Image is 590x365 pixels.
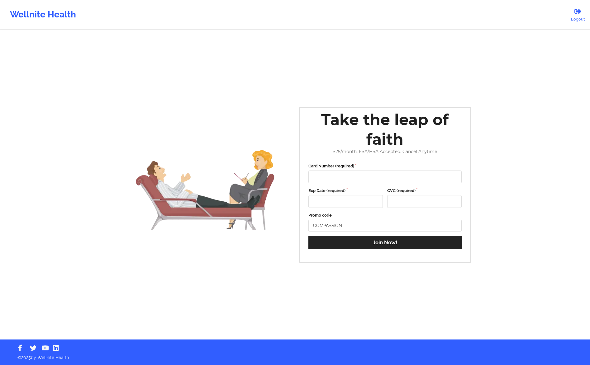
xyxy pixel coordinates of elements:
p: © 2025 by Wellnite Health [13,350,577,361]
iframe: Secure card number input frame [312,174,458,180]
iframe: Secure expiration date input frame [312,199,379,204]
label: Promo code [308,212,462,218]
label: CVC (required) [387,188,462,194]
label: Card Number (required) [308,163,462,169]
input: Enter promo code [308,220,462,232]
button: Join Now! [308,236,462,249]
div: Take the leap of faith [304,110,466,149]
iframe: Secure CVC input frame [391,199,458,204]
a: Logout [566,4,590,25]
div: $ 25 /month. FSA/HSA Accepted. Cancel Anytime [304,149,466,154]
label: Exp Date (required) [308,188,383,194]
img: wellnite-stripe-payment-hero_200.07efaa51.png [124,127,287,243]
